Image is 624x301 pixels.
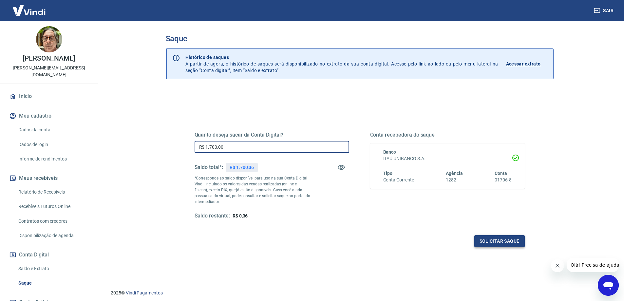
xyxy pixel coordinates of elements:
[383,155,512,162] h6: ITAÚ UNIBANCO S.A.
[474,235,525,247] button: Solicitar saque
[16,200,90,213] a: Recebíveis Futuros Online
[4,5,55,10] span: Olá! Precisa de ajuda?
[567,258,619,272] iframe: Mensagem da empresa
[383,171,393,176] span: Tipo
[195,164,223,171] h5: Saldo total*:
[16,262,90,275] a: Saldo e Extrato
[23,55,75,62] p: [PERSON_NAME]
[8,109,90,123] button: Meu cadastro
[598,275,619,296] iframe: Botão para abrir a janela de mensagens
[446,171,463,176] span: Agência
[551,259,564,272] iframe: Fechar mensagem
[8,248,90,262] button: Conta Digital
[230,164,254,171] p: R$ 1.700,36
[16,138,90,151] a: Dados de login
[36,26,62,52] img: 4333f548-8119-41c7-b0db-7724d53141bc.jpeg
[166,34,554,43] h3: Saque
[370,132,525,138] h5: Conta recebedora do saque
[446,177,463,183] h6: 1282
[195,175,311,205] p: *Corresponde ao saldo disponível para uso na sua Conta Digital Vindi. Incluindo os valores das ve...
[16,215,90,228] a: Contratos com credores
[506,54,548,74] a: Acessar extrato
[16,229,90,242] a: Disponibilização de agenda
[8,171,90,185] button: Meus recebíveis
[195,132,349,138] h5: Quanto deseja sacar da Conta Digital?
[8,0,50,20] img: Vindi
[383,149,396,155] span: Banco
[185,54,498,61] p: Histórico de saques
[506,61,541,67] p: Acessar extrato
[16,152,90,166] a: Informe de rendimentos
[5,65,93,78] p: [PERSON_NAME][EMAIL_ADDRESS][DOMAIN_NAME]
[185,54,498,74] p: A partir de agora, o histórico de saques será disponibilizado no extrato da sua conta digital. Ac...
[233,213,248,218] span: R$ 0,36
[383,177,414,183] h6: Conta Corrente
[495,177,512,183] h6: 01706-8
[8,89,90,103] a: Início
[495,171,507,176] span: Conta
[126,290,163,295] a: Vindi Pagamentos
[16,123,90,137] a: Dados da conta
[593,5,616,17] button: Sair
[16,276,90,290] a: Saque
[195,213,230,219] h5: Saldo restante:
[16,185,90,199] a: Relatório de Recebíveis
[111,290,608,296] p: 2025 ©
